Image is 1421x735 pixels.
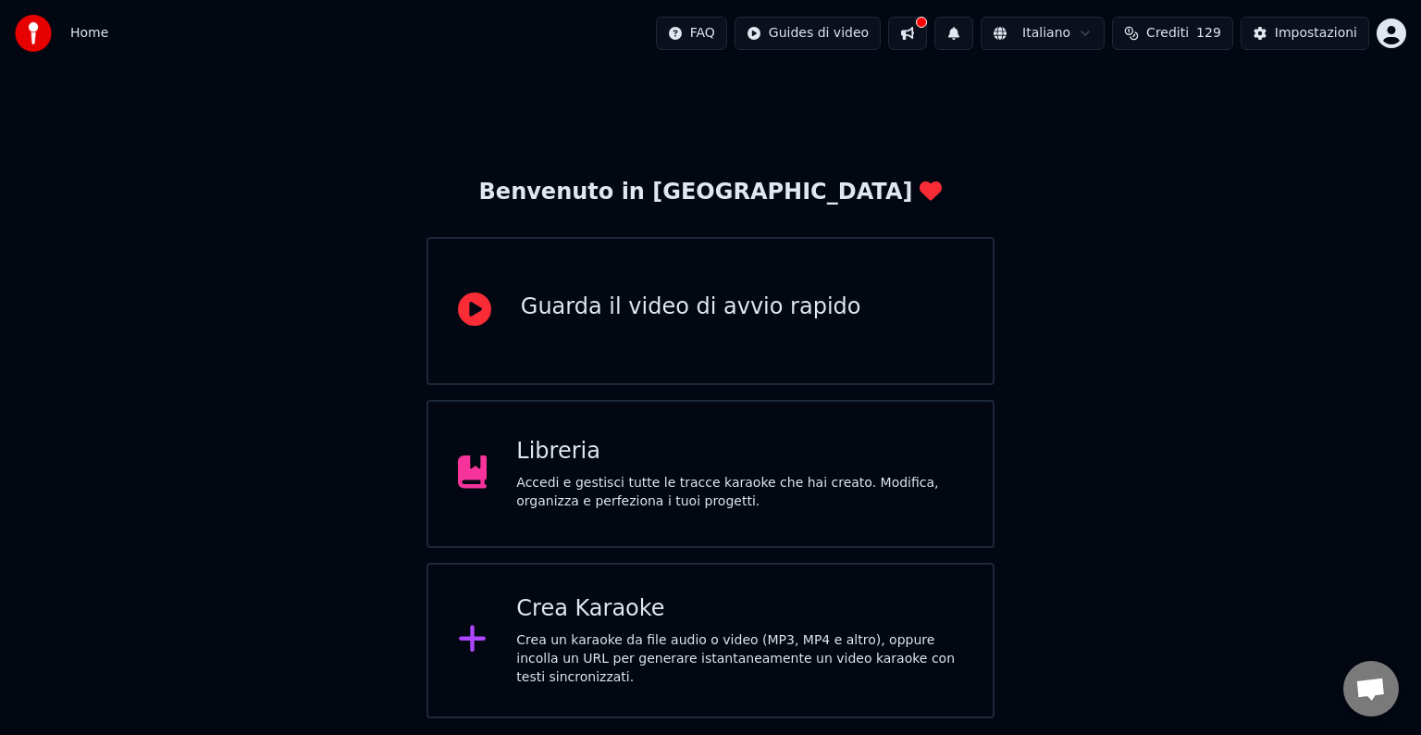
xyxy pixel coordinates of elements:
button: Impostazioni [1241,17,1369,50]
nav: breadcrumb [70,24,108,43]
button: FAQ [656,17,727,50]
div: Guarda il video di avvio rapido [521,293,861,322]
div: Libreria [516,437,963,467]
button: Guides di video [735,17,881,50]
span: Home [70,24,108,43]
button: Crediti129 [1112,17,1233,50]
div: Accedi e gestisci tutte le tracce karaoke che hai creato. Modifica, organizza e perfeziona i tuoi... [516,474,963,511]
div: Crea Karaoke [516,594,963,624]
div: Impostazioni [1275,24,1357,43]
div: Aprire la chat [1343,661,1399,716]
div: Benvenuto in [GEOGRAPHIC_DATA] [479,178,943,207]
span: Crediti [1146,24,1189,43]
span: 129 [1196,24,1221,43]
img: youka [15,15,52,52]
div: Crea un karaoke da file audio o video (MP3, MP4 e altro), oppure incolla un URL per generare ista... [516,631,963,687]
